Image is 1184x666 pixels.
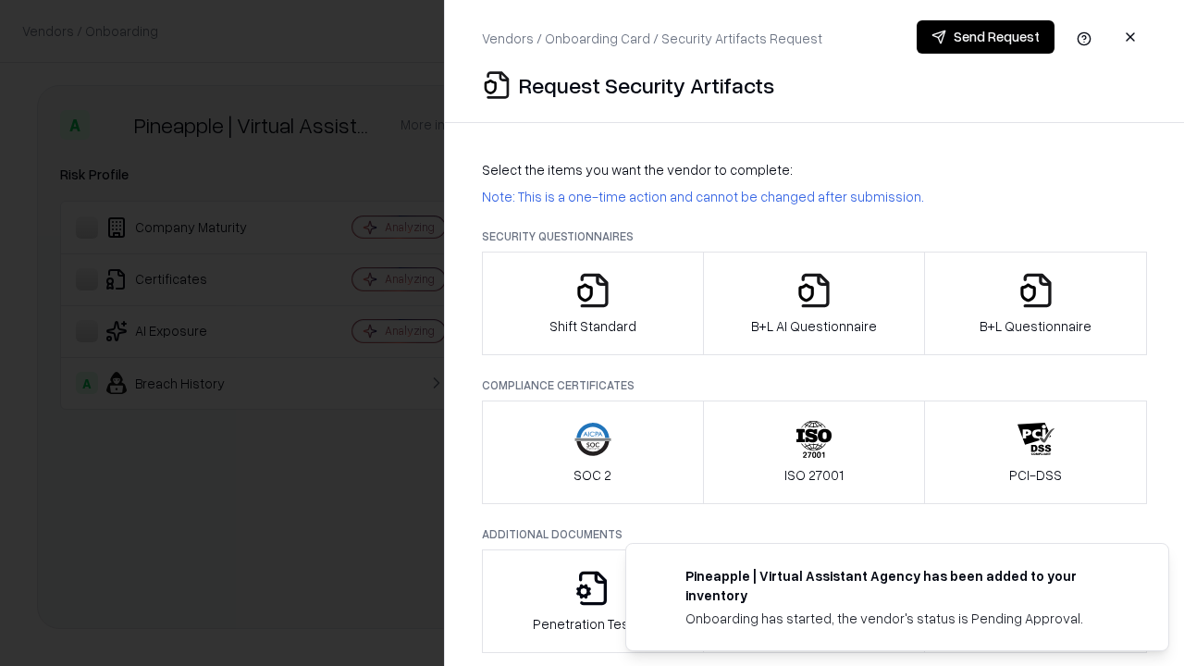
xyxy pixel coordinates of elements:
[703,401,926,504] button: ISO 27001
[703,252,926,355] button: B+L AI Questionnaire
[482,29,822,48] p: Vendors / Onboarding Card / Security Artifacts Request
[519,70,774,100] p: Request Security Artifacts
[924,401,1147,504] button: PCI-DSS
[685,609,1124,628] div: Onboarding has started, the vendor's status is Pending Approval.
[482,526,1147,542] p: Additional Documents
[482,160,1147,179] p: Select the items you want the vendor to complete:
[482,549,704,653] button: Penetration Testing
[980,316,1091,336] p: B+L Questionnaire
[1009,465,1062,485] p: PCI-DSS
[784,465,844,485] p: ISO 27001
[549,316,636,336] p: Shift Standard
[482,401,704,504] button: SOC 2
[482,377,1147,393] p: Compliance Certificates
[482,252,704,355] button: Shift Standard
[924,252,1147,355] button: B+L Questionnaire
[482,187,1147,206] p: Note: This is a one-time action and cannot be changed after submission.
[573,465,611,485] p: SOC 2
[648,566,671,588] img: trypineapple.com
[685,566,1124,605] div: Pineapple | Virtual Assistant Agency has been added to your inventory
[751,316,877,336] p: B+L AI Questionnaire
[482,228,1147,244] p: Security Questionnaires
[917,20,1054,54] button: Send Request
[533,614,652,634] p: Penetration Testing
